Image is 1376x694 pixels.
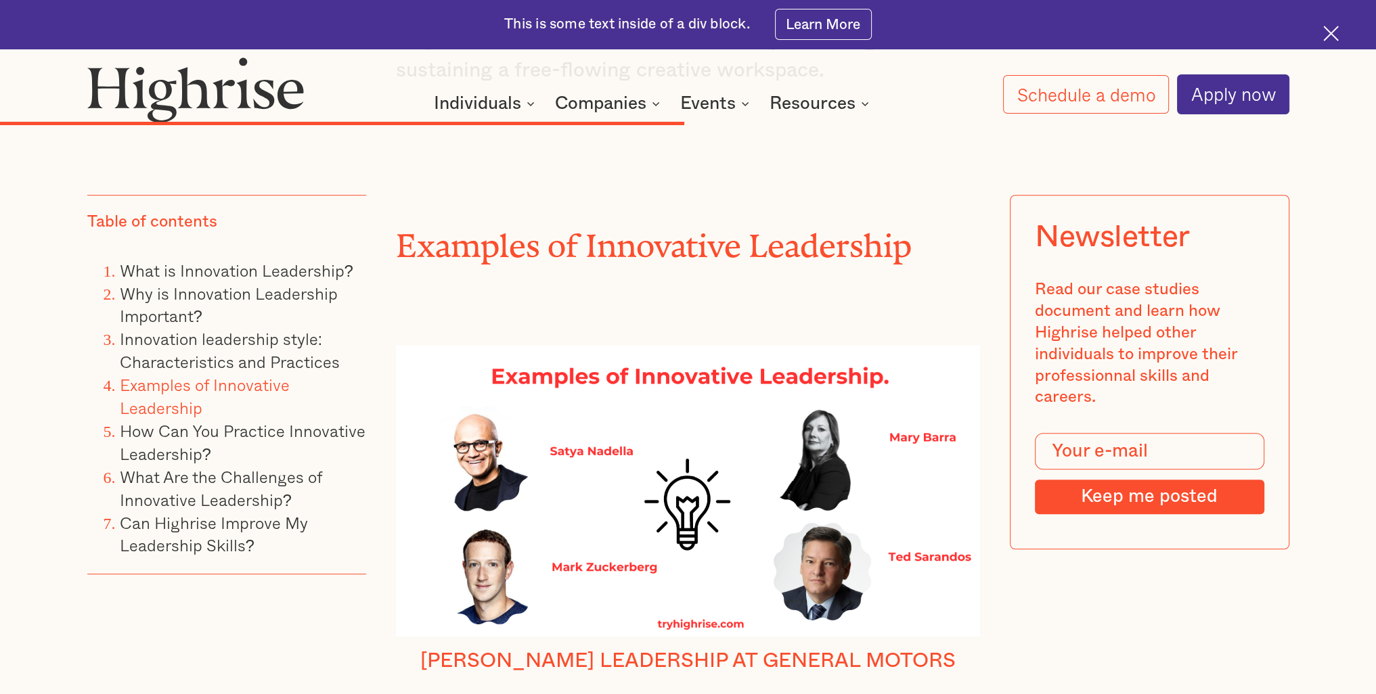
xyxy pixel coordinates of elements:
[120,464,322,512] a: What Are the Challenges of Innovative Leadership?
[770,95,856,112] div: Resources
[87,212,217,233] div: Table of contents
[775,9,872,39] a: Learn More
[1177,74,1289,114] a: Apply now
[1035,480,1264,514] input: Keep me posted
[120,281,338,329] a: Why is Innovation Leadership Important?
[120,372,290,420] a: Examples of Innovative Leadership
[87,57,305,122] img: Highrise logo
[434,95,521,112] div: Individuals
[434,95,539,112] div: Individuals
[1323,26,1339,41] img: Cross icon
[1003,75,1169,114] a: Schedule a demo
[555,95,664,112] div: Companies
[396,345,980,637] img: Innovative leadership
[1035,279,1264,409] div: Read our case studies document and learn how Highrise helped other individuals to improve their p...
[680,95,753,112] div: Events
[396,649,980,673] h4: [PERSON_NAME] leadership at General Motors
[555,95,646,112] div: Companies
[120,258,353,283] a: What is Innovation Leadership?
[504,15,750,34] div: This is some text inside of a div block.
[1035,434,1264,470] input: Your e-mail
[120,510,308,558] a: Can Highrise Improve My Leadership Skills?
[120,327,340,375] a: Innovation leadership style: Characteristics and Practices
[120,418,365,466] a: How Can You Practice Innovative Leadership?
[1035,434,1264,514] form: Modal Form
[1035,220,1190,255] div: Newsletter
[770,95,873,112] div: Resources
[396,220,980,256] h2: Examples of Innovative Leadership
[680,95,736,112] div: Events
